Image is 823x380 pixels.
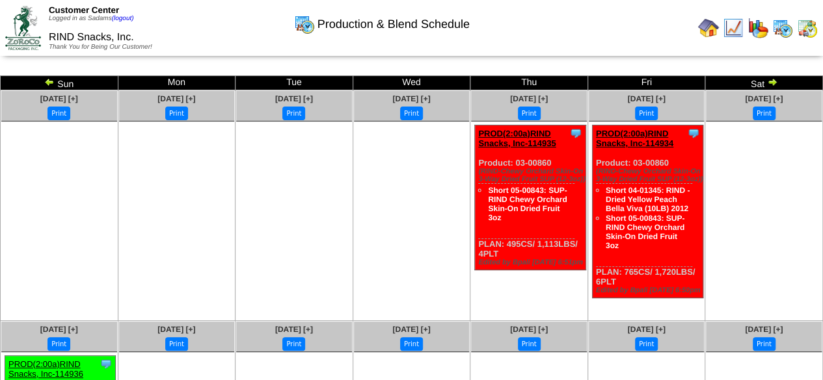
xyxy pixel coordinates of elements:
img: Tooltip [100,357,113,370]
div: Product: 03-00860 PLAN: 765CS / 1,720LBS / 6PLT [592,125,703,298]
img: arrowright.gif [767,77,777,87]
button: Print [47,337,70,351]
button: Print [400,337,423,351]
img: Tooltip [569,127,582,140]
button: Print [518,107,541,120]
td: Thu [470,76,588,90]
a: [DATE] [+] [157,94,195,103]
img: calendarinout.gif [797,18,818,38]
td: Wed [353,76,470,90]
div: Edited by Bpali [DATE] 6:51pm [478,259,585,266]
span: RIND Snacks, Inc. [49,32,134,43]
a: [DATE] [+] [510,325,548,334]
a: Short 05-00843: SUP-RIND Chewy Orchard Skin-On Dried Fruit 3oz [606,214,684,250]
img: home.gif [698,18,719,38]
a: [DATE] [+] [510,94,548,103]
td: Fri [587,76,705,90]
img: calendarprod.gif [294,14,315,34]
td: Mon [118,76,236,90]
a: [DATE] [+] [157,325,195,334]
a: [DATE] [+] [40,325,78,334]
span: Thank You for Being Our Customer! [49,44,152,51]
img: graph.gif [748,18,768,38]
td: Sun [1,76,118,90]
a: [DATE] [+] [275,94,313,103]
button: Print [518,337,541,351]
button: Print [753,107,776,120]
a: Short 04-01345: RIND - Dried Yellow Peach Bella Viva (10LB) 2012 [606,186,690,213]
button: Print [282,107,305,120]
a: [DATE] [+] [392,94,430,103]
span: Logged in as Sadams [49,15,134,22]
img: line_graph.gif [723,18,744,38]
span: Customer Center [49,5,119,15]
a: PROD(2:00a)RIND Snacks, Inc-114934 [596,129,673,148]
a: [DATE] [+] [628,325,666,334]
a: [DATE] [+] [392,325,430,334]
button: Print [400,107,423,120]
div: Product: 03-00860 PLAN: 495CS / 1,113LBS / 4PLT [475,125,586,270]
a: PROD(2:00a)RIND Snacks, Inc-114936 [8,359,83,379]
img: ZoRoCo_Logo(Green%26Foil)%20jpg.webp [5,6,41,49]
div: (RIND-Chewy Orchard Skin-On 3-Way Dried Fruit SUP (12-3oz)) [478,168,585,183]
a: [DATE] [+] [40,94,78,103]
div: Edited by Bpali [DATE] 6:50pm [596,286,703,294]
button: Print [282,337,305,351]
button: Print [165,337,188,351]
button: Print [635,337,658,351]
a: [DATE] [+] [628,94,666,103]
a: [DATE] [+] [745,94,783,103]
a: Short 05-00843: SUP-RIND Chewy Orchard Skin-On Dried Fruit 3oz [488,186,567,222]
a: (logout) [112,15,134,22]
button: Print [47,107,70,120]
td: Sat [705,76,823,90]
td: Tue [236,76,353,90]
span: Production & Blend Schedule [317,18,470,31]
button: Print [753,337,776,351]
a: [DATE] [+] [275,325,313,334]
img: arrowleft.gif [44,77,55,87]
button: Print [635,107,658,120]
a: PROD(2:00a)RIND Snacks, Inc-114935 [478,129,556,148]
img: calendarprod.gif [772,18,793,38]
div: (RIND-Chewy Orchard Skin-On 3-Way Dried Fruit SUP (12-3oz)) [596,168,703,183]
a: [DATE] [+] [745,325,783,334]
button: Print [165,107,188,120]
img: Tooltip [687,127,700,140]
